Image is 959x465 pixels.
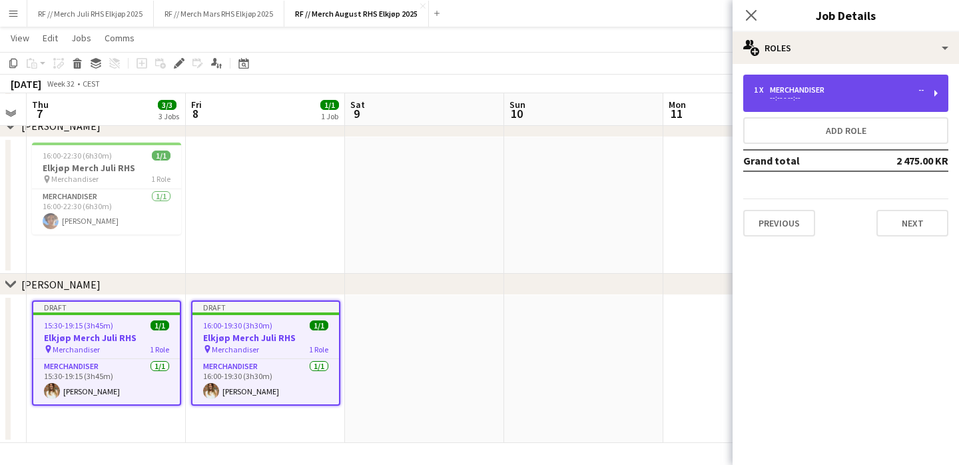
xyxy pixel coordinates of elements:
[350,99,365,111] span: Sat
[733,7,959,24] h3: Job Details
[348,106,365,121] span: 9
[667,106,686,121] span: 11
[507,106,525,121] span: 10
[192,332,339,344] h3: Elkjøp Merch Juli RHS
[21,278,101,291] div: [PERSON_NAME]
[918,85,924,95] div: --
[733,32,959,64] div: Roles
[191,300,340,406] app-job-card: Draft16:00-19:30 (3h30m)1/1Elkjøp Merch Juli RHS Merchandiser1 RoleMerchandiser1/116:00-19:30 (3h...
[150,344,169,354] span: 1 Role
[37,29,63,47] a: Edit
[5,29,35,47] a: View
[509,99,525,111] span: Sun
[212,344,259,354] span: Merchandiser
[33,332,180,344] h3: Elkjøp Merch Juli RHS
[21,119,101,133] div: [PERSON_NAME]
[27,1,154,27] button: RF // Merch Juli RHS Elkjøp 2025
[743,150,864,171] td: Grand total
[32,300,181,406] app-job-card: Draft15:30-19:15 (3h45m)1/1Elkjøp Merch Juli RHS Merchandiser1 RoleMerchandiser1/115:30-19:15 (3h...
[770,85,830,95] div: Merchandiser
[33,359,180,404] app-card-role: Merchandiser1/115:30-19:15 (3h45m)[PERSON_NAME]
[154,1,284,27] button: RF // Merch Mars RHS Elkjøp 2025
[158,100,176,110] span: 3/3
[191,99,202,111] span: Fri
[203,320,272,330] span: 16:00-19:30 (3h30m)
[189,106,202,121] span: 8
[321,111,338,121] div: 1 Job
[152,151,170,161] span: 1/1
[151,320,169,330] span: 1/1
[32,99,49,111] span: Thu
[71,32,91,44] span: Jobs
[43,151,112,161] span: 16:00-22:30 (6h30m)
[11,32,29,44] span: View
[876,210,948,236] button: Next
[44,79,77,89] span: Week 32
[192,302,339,312] div: Draft
[669,99,686,111] span: Mon
[310,320,328,330] span: 1/1
[44,320,113,330] span: 15:30-19:15 (3h45m)
[66,29,97,47] a: Jobs
[32,143,181,234] app-job-card: 16:00-22:30 (6h30m)1/1Elkjøp Merch Juli RHS Merchandiser1 RoleMerchandiser1/116:00-22:30 (6h30m)[...
[83,79,100,89] div: CEST
[743,210,815,236] button: Previous
[159,111,179,121] div: 3 Jobs
[53,344,100,354] span: Merchandiser
[754,85,770,95] div: 1 x
[32,162,181,174] h3: Elkjøp Merch Juli RHS
[43,32,58,44] span: Edit
[320,100,339,110] span: 1/1
[105,32,135,44] span: Comms
[51,174,99,184] span: Merchandiser
[99,29,140,47] a: Comms
[309,344,328,354] span: 1 Role
[30,106,49,121] span: 7
[11,77,41,91] div: [DATE]
[284,1,429,27] button: RF // Merch August RHS Elkjøp 2025
[743,117,948,144] button: Add role
[33,302,180,312] div: Draft
[754,95,924,101] div: --:-- - --:--
[864,150,948,171] td: 2 475.00 KR
[32,189,181,234] app-card-role: Merchandiser1/116:00-22:30 (6h30m)[PERSON_NAME]
[192,359,339,404] app-card-role: Merchandiser1/116:00-19:30 (3h30m)[PERSON_NAME]
[151,174,170,184] span: 1 Role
